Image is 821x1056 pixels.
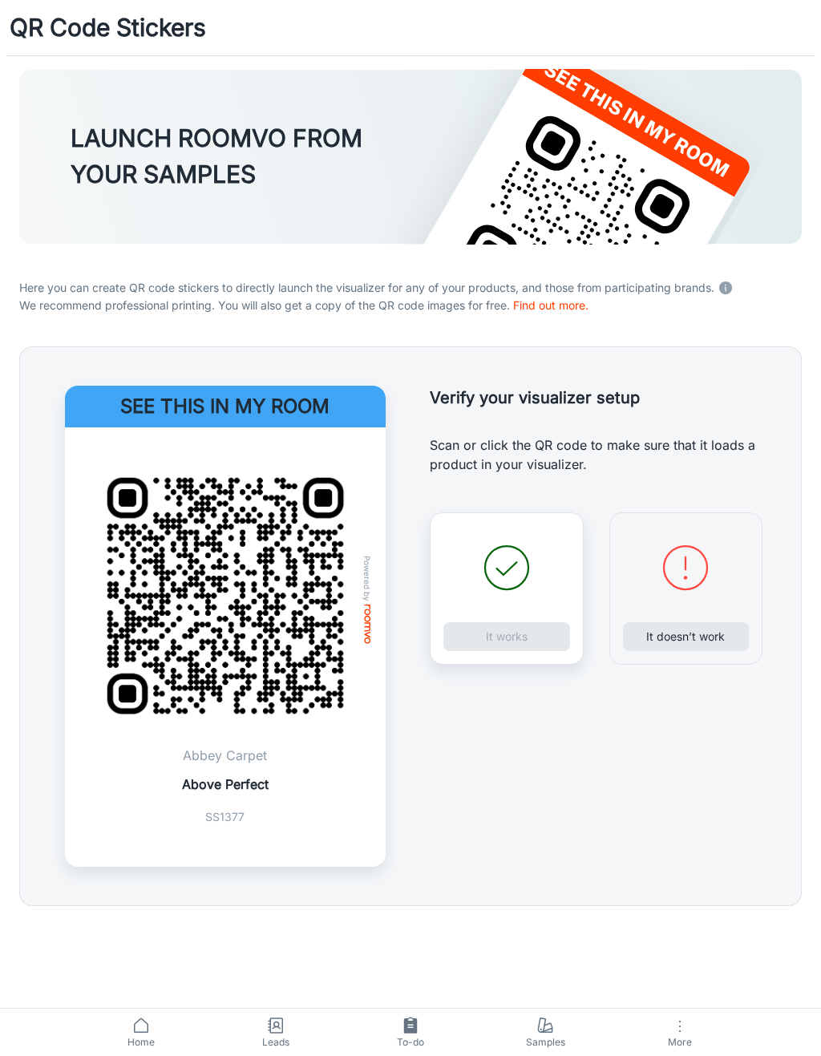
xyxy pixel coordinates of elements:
[65,386,386,427] h4: See this in my room
[218,1035,334,1050] span: Leads
[478,1009,613,1056] a: Samples
[364,605,370,644] img: roomvo
[83,1035,199,1050] span: Home
[208,1009,343,1056] a: Leads
[182,746,269,765] p: Abbey Carpet
[623,622,750,651] button: It doesn’t work
[65,386,386,867] a: See this in my roomQR Code ExamplePowered byroomvoAbbey CarpetAbove PerfectSS1377
[74,1009,208,1056] a: Home
[10,10,206,46] h1: QR Code Stickers
[430,435,762,474] p: Scan or click the QR code to make sure that it loads a product in your visualizer.
[613,1009,747,1056] button: More
[84,455,366,737] img: QR Code Example
[622,1036,738,1048] span: More
[71,120,362,192] h3: LAUNCH ROOMVO FROM YOUR SAMPLES
[343,1009,478,1056] a: To-do
[19,297,802,314] p: We recommend professional printing. You will also get a copy of the QR code images for free.
[430,386,762,410] h5: Verify your visualizer setup
[182,775,269,794] p: Above Perfect
[359,556,375,601] span: Powered by
[19,276,802,297] p: Here you can create QR code stickers to directly launch the visualizer for any of your products, ...
[513,298,588,312] a: Find out more.
[353,1035,468,1050] span: To-do
[182,808,269,826] p: SS1377
[487,1035,603,1050] span: Samples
